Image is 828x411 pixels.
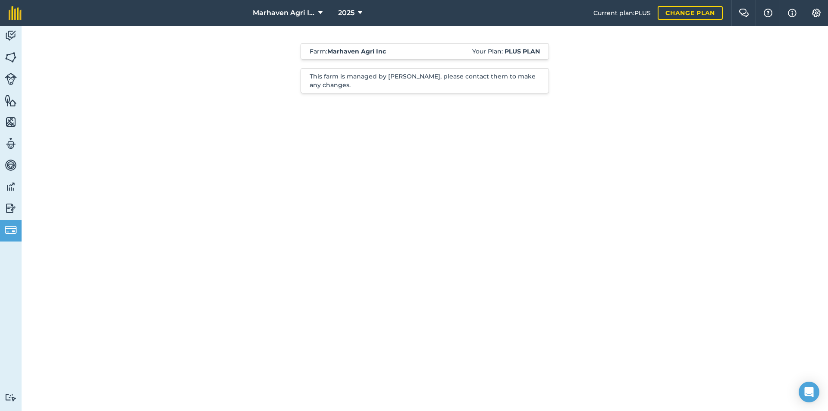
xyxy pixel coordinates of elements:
[593,8,651,18] span: Current plan : PLUS
[310,47,386,56] span: Farm :
[763,9,773,17] img: A question mark icon
[5,159,17,172] img: svg+xml;base64,PD94bWwgdmVyc2lvbj0iMS4wIiBlbmNvZGluZz0idXRmLTgiPz4KPCEtLSBHZW5lcmF0b3I6IEFkb2JlIE...
[505,47,540,55] strong: Plus plan
[658,6,723,20] a: Change plan
[5,73,17,85] img: svg+xml;base64,PD94bWwgdmVyc2lvbj0iMS4wIiBlbmNvZGluZz0idXRmLTgiPz4KPCEtLSBHZW5lcmF0b3I6IEFkb2JlIE...
[5,137,17,150] img: svg+xml;base64,PD94bWwgdmVyc2lvbj0iMS4wIiBlbmNvZGluZz0idXRmLTgiPz4KPCEtLSBHZW5lcmF0b3I6IEFkb2JlIE...
[799,382,819,402] div: Open Intercom Messenger
[5,116,17,129] img: svg+xml;base64,PHN2ZyB4bWxucz0iaHR0cDovL3d3dy53My5vcmcvMjAwMC9zdmciIHdpZHRoPSI1NiIgaGVpZ2h0PSI2MC...
[327,47,386,55] strong: Marhaven Agri Inc
[472,47,540,56] span: Your Plan:
[5,224,17,236] img: svg+xml;base64,PD94bWwgdmVyc2lvbj0iMS4wIiBlbmNvZGluZz0idXRmLTgiPz4KPCEtLSBHZW5lcmF0b3I6IEFkb2JlIE...
[310,72,540,89] p: This farm is managed by [PERSON_NAME], please contact them to make any changes.
[5,180,17,193] img: svg+xml;base64,PD94bWwgdmVyc2lvbj0iMS4wIiBlbmNvZGluZz0idXRmLTgiPz4KPCEtLSBHZW5lcmF0b3I6IEFkb2JlIE...
[253,8,315,18] span: Marhaven Agri Inc
[5,202,17,215] img: svg+xml;base64,PD94bWwgdmVyc2lvbj0iMS4wIiBlbmNvZGluZz0idXRmLTgiPz4KPCEtLSBHZW5lcmF0b3I6IEFkb2JlIE...
[5,29,17,42] img: svg+xml;base64,PD94bWwgdmVyc2lvbj0iMS4wIiBlbmNvZGluZz0idXRmLTgiPz4KPCEtLSBHZW5lcmF0b3I6IEFkb2JlIE...
[5,94,17,107] img: svg+xml;base64,PHN2ZyB4bWxucz0iaHR0cDovL3d3dy53My5vcmcvMjAwMC9zdmciIHdpZHRoPSI1NiIgaGVpZ2h0PSI2MC...
[338,8,354,18] span: 2025
[5,51,17,64] img: svg+xml;base64,PHN2ZyB4bWxucz0iaHR0cDovL3d3dy53My5vcmcvMjAwMC9zdmciIHdpZHRoPSI1NiIgaGVpZ2h0PSI2MC...
[788,8,797,18] img: svg+xml;base64,PHN2ZyB4bWxucz0iaHR0cDovL3d3dy53My5vcmcvMjAwMC9zdmciIHdpZHRoPSIxNyIgaGVpZ2h0PSIxNy...
[811,9,822,17] img: A cog icon
[5,393,17,402] img: svg+xml;base64,PD94bWwgdmVyc2lvbj0iMS4wIiBlbmNvZGluZz0idXRmLTgiPz4KPCEtLSBHZW5lcmF0b3I6IEFkb2JlIE...
[739,9,749,17] img: Two speech bubbles overlapping with the left bubble in the forefront
[9,6,22,20] img: fieldmargin Logo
